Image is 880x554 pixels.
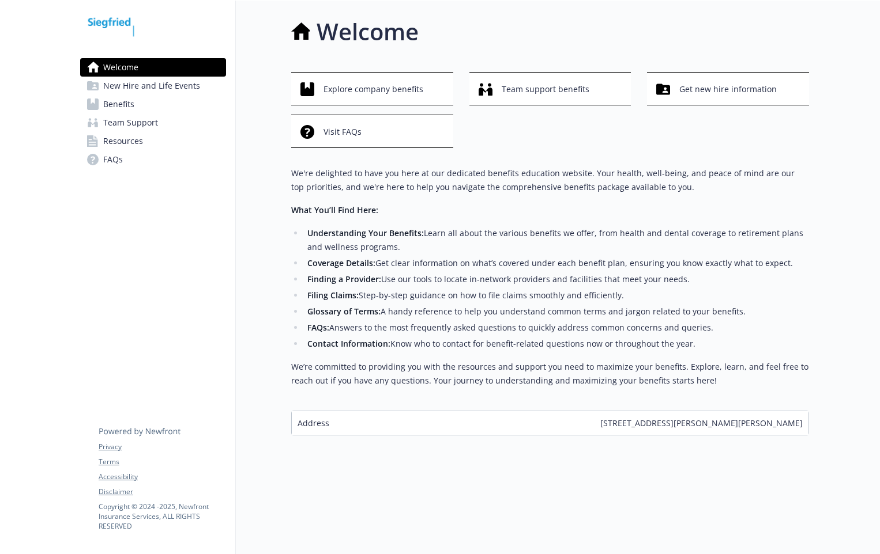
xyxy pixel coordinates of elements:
[307,338,390,349] strong: Contact Information:
[99,457,225,467] a: Terms
[304,226,809,254] li: Learn all about the various benefits we offer, from health and dental coverage to retirement plan...
[103,58,138,77] span: Welcome
[304,337,809,351] li: Know who to contact for benefit-related questions now or throughout the year.
[307,322,329,333] strong: FAQs:
[99,487,225,497] a: Disclaimer
[80,113,226,132] a: Team Support
[103,150,123,169] span: FAQs
[291,166,809,194] p: We're delighted to have you here at our dedicated benefits education website. Your health, well-b...
[80,150,226,169] a: FAQs
[103,113,158,132] span: Team Support
[304,289,809,302] li: Step-by-step guidance on how to file claims smoothly and efficiently.
[291,115,453,148] button: Visit FAQs
[469,72,631,105] button: Team support benefits
[324,78,423,100] span: Explore company benefits
[103,77,200,95] span: New Hire and Life Events
[307,306,381,317] strong: Glossary of Terms:
[103,95,134,113] span: Benefits
[600,417,803,429] span: [STREET_ADDRESS][PERSON_NAME][PERSON_NAME]
[307,257,375,268] strong: Coverage Details:
[80,77,226,95] a: New Hire and Life Events
[298,417,329,429] span: Address
[307,227,424,238] strong: Understanding Your Benefits:
[80,132,226,150] a: Resources
[99,502,225,531] p: Copyright © 2024 - 2025 , Newfront Insurance Services, ALL RIGHTS RESERVED
[502,78,589,100] span: Team support benefits
[291,204,378,215] strong: What You’ll Find Here:
[291,72,453,105] button: Explore company benefits
[80,58,226,77] a: Welcome
[80,95,226,113] a: Benefits
[304,321,809,335] li: Answers to the most frequently asked questions to quickly address common concerns and queries.
[679,78,777,100] span: Get new hire information
[304,256,809,270] li: Get clear information on what’s covered under each benefit plan, ensuring you know exactly what t...
[324,121,362,143] span: Visit FAQs
[103,132,143,150] span: Resources
[647,72,809,105] button: Get new hire information
[307,274,381,284] strong: Finding a Provider:
[99,472,225,482] a: Accessibility
[307,290,359,301] strong: Filing Claims:
[304,305,809,318] li: A handy reference to help you understand common terms and jargon related to your benefits.
[317,14,419,49] h1: Welcome
[291,360,809,388] p: We’re committed to providing you with the resources and support you need to maximize your benefit...
[99,442,225,452] a: Privacy
[304,272,809,286] li: Use our tools to locate in-network providers and facilities that meet your needs.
